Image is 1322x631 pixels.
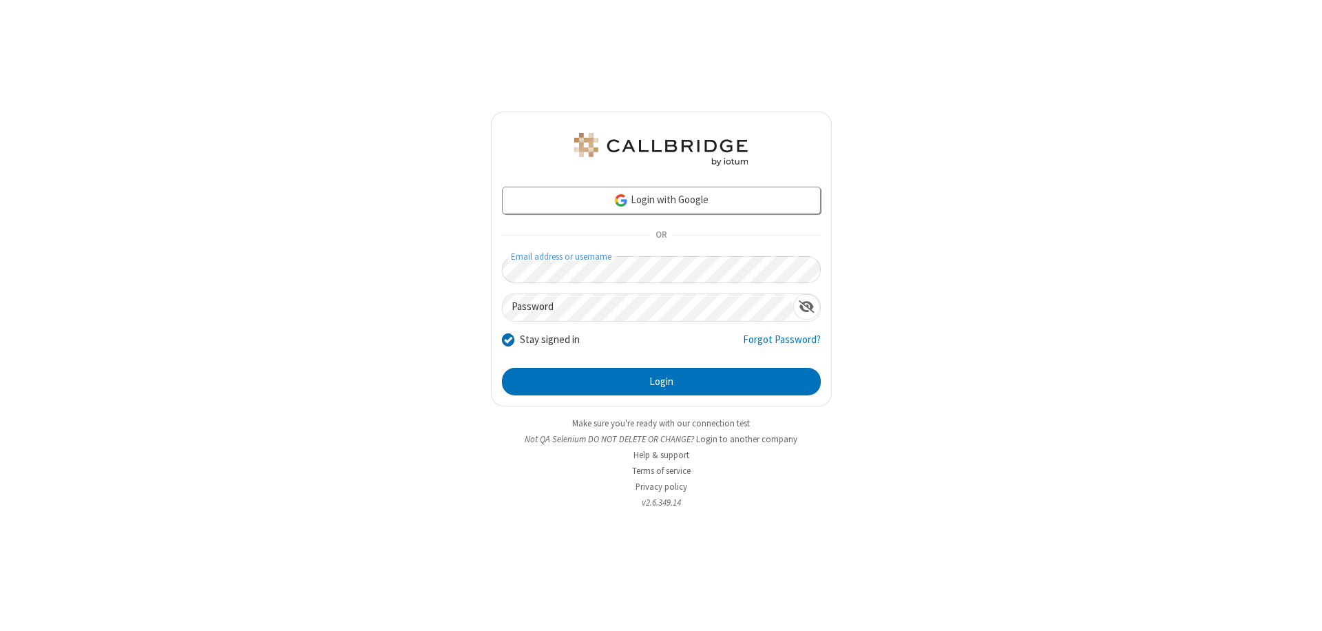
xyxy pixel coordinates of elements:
a: Login with Google [502,187,821,214]
button: Login [502,368,821,395]
div: Show password [793,294,820,320]
iframe: Chat [1288,595,1312,621]
li: v2.6.349.14 [491,496,832,509]
a: Privacy policy [636,481,687,493]
input: Email address or username [502,256,821,283]
li: Not QA Selenium DO NOT DELETE OR CHANGE? [491,433,832,446]
input: Password [503,294,793,321]
img: QA Selenium DO NOT DELETE OR CHANGE [571,133,751,166]
img: google-icon.png [613,193,629,208]
span: OR [650,226,672,245]
button: Login to another company [696,433,797,446]
a: Help & support [633,449,689,461]
a: Terms of service [632,465,691,477]
a: Forgot Password? [743,332,821,358]
label: Stay signed in [520,332,580,348]
a: Make sure you're ready with our connection test [572,417,750,429]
